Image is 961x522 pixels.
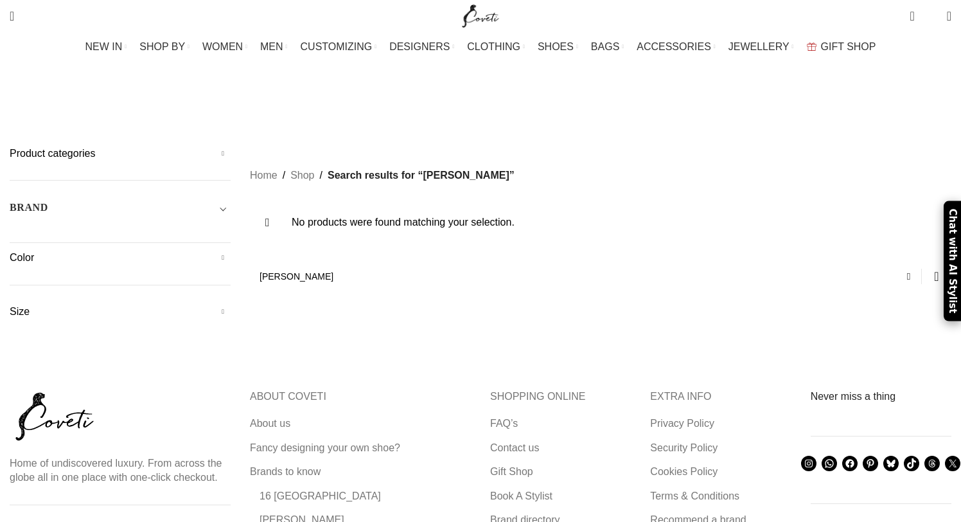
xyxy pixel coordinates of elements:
span: GIFT SHOP [821,40,876,53]
h1: Search results: “[PERSON_NAME]” [257,74,705,108]
a: Brands to know [250,465,322,479]
h5: SHOPPING ONLINE [490,390,631,404]
h5: Product categories [10,147,231,161]
a: 16 [GEOGRAPHIC_DATA] [260,489,382,503]
nav: Breadcrumb [250,167,515,184]
a: CLOTHING [467,34,525,60]
span: SHOP BY [139,40,185,53]
a: DESIGNERS [389,34,454,60]
a: MEN [260,34,287,60]
span: ACCESSORIES [637,40,711,53]
h5: ABOUT COVETI [250,390,471,404]
div: Main navigation [3,34,958,60]
a: SHOP BY [139,34,190,60]
span: 0 [927,13,937,22]
a: 0 [903,3,921,29]
h5: EXTRA INFO [650,390,791,404]
div: Toggle filter [10,200,231,223]
a: CUSTOMIZING [301,34,377,60]
a: BAGS [591,34,624,60]
span: Search results for “[PERSON_NAME]” [328,167,515,184]
div: No products were found matching your selection. [250,203,951,242]
a: JEWELLERY [728,34,794,60]
a: SHOES [538,34,578,60]
h3: Never miss a thing [811,390,951,404]
div: My Wishlist [924,3,937,29]
a: About us [250,417,292,431]
h5: Size [10,305,231,319]
span: JEWELLERY [728,40,789,53]
span: MEN [260,40,283,53]
span: NEW IN [85,40,123,53]
a: Security Policy [650,441,719,455]
h5: BRAND [10,201,48,215]
a: Shop [290,167,314,184]
a: Fancy designing your own shoe? [250,441,401,455]
span: CLOTHING [467,40,520,53]
a: Privacy Policy [650,417,716,431]
img: coveti-black-logo_ueqiqk.png [10,390,100,444]
span: SHOES [538,40,574,53]
a: Site logo [459,10,502,21]
span: WOMEN [202,40,243,53]
a: NEW IN [85,34,127,60]
img: GiftBag [807,42,816,51]
span: DESIGNERS [389,40,450,53]
a: Gift Shop [490,465,534,479]
a: Home [250,167,278,184]
span: CUSTOMIZING [301,40,373,53]
a: ACCESSORIES [637,34,716,60]
input: Search [250,262,951,291]
a: FAQ’s [490,417,519,431]
h5: Color [10,251,231,265]
a: Terms & Conditions [650,489,741,503]
span: BAGS [591,40,619,53]
span: 0 [911,6,921,16]
a: GIFT SHOP [807,34,876,60]
a: Search [3,3,21,29]
a: WOMEN [202,34,247,60]
p: Home of undiscovered luxury. From across the globe all in one place with one-click checkout. [10,456,231,485]
a: Contact us [490,441,540,455]
a: Book A Stylist [490,489,554,503]
a: Cookies Policy [650,465,719,479]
